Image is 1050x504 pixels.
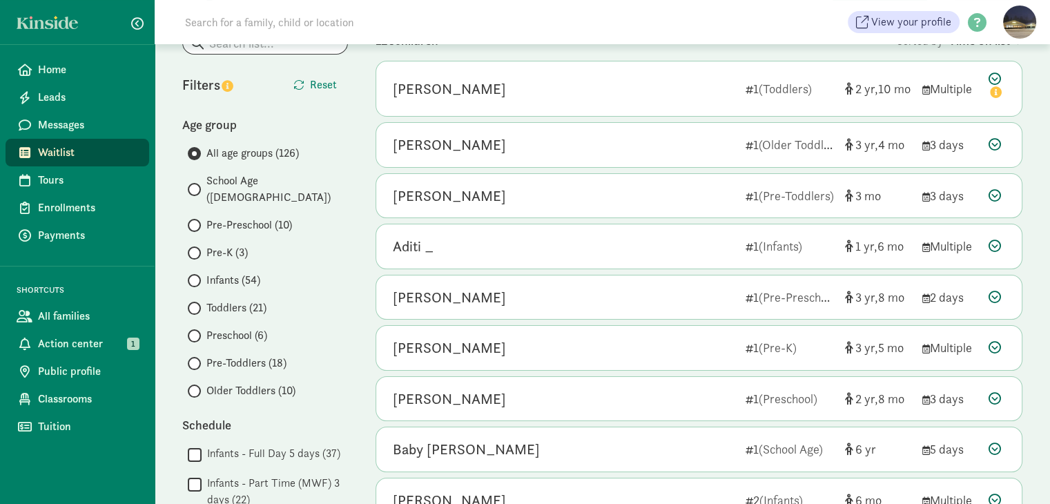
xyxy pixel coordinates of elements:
[393,134,506,156] div: Harley Hendricks
[6,56,149,84] a: Home
[177,8,564,36] input: Search for a family, child or location
[746,237,834,255] div: 1
[38,391,138,407] span: Classrooms
[206,300,266,316] span: Toddlers (21)
[759,137,844,153] span: (Older Toddlers)
[855,137,878,153] span: 3
[759,441,823,457] span: (School Age)
[206,272,260,289] span: Infants (54)
[878,81,911,97] span: 10
[6,302,149,330] a: All families
[855,391,878,407] span: 2
[6,358,149,385] a: Public profile
[310,77,337,93] span: Reset
[922,338,978,357] div: Multiple
[38,61,138,78] span: Home
[206,327,267,344] span: Preschool (6)
[845,237,911,255] div: [object Object]
[746,338,834,357] div: 1
[845,440,911,458] div: [object Object]
[282,71,348,99] button: Reset
[38,89,138,106] span: Leads
[848,11,960,33] a: View your profile
[922,135,978,154] div: 3 days
[206,173,348,206] span: School Age ([DEMOGRAPHIC_DATA])
[182,416,348,434] div: Schedule
[878,391,904,407] span: 8
[746,440,834,458] div: 1
[182,75,265,95] div: Filters
[393,287,506,309] div: Advi Ramesh
[38,172,138,188] span: Tours
[206,355,286,371] span: Pre-Toddlers (18)
[38,227,138,244] span: Payments
[393,337,506,359] div: Hazel S
[393,235,434,258] div: Aditi _
[878,137,904,153] span: 4
[202,445,340,462] label: Infants - Full Day 5 days (37)
[6,166,149,194] a: Tours
[38,200,138,216] span: Enrollments
[922,186,978,205] div: 3 days
[746,135,834,154] div: 1
[759,238,802,254] span: (Infants)
[393,438,540,461] div: Baby Mirkhani
[855,238,877,254] span: 1
[759,81,812,97] span: (Toddlers)
[878,289,904,305] span: 8
[855,441,876,457] span: 6
[877,238,904,254] span: 6
[38,363,138,380] span: Public profile
[6,222,149,249] a: Payments
[38,144,138,161] span: Waitlist
[206,382,295,399] span: Older Toddlers (10)
[845,389,911,408] div: [object Object]
[6,111,149,139] a: Messages
[922,389,978,408] div: 3 days
[206,217,292,233] span: Pre-Preschool (10)
[38,336,138,352] span: Action center
[6,385,149,413] a: Classrooms
[922,237,978,255] div: Multiple
[871,14,951,30] span: View your profile
[746,288,834,307] div: 1
[6,84,149,111] a: Leads
[759,289,840,305] span: (Pre-Preschool)
[38,308,138,324] span: All families
[855,289,878,305] span: 3
[206,244,248,261] span: Pre-K (3)
[845,186,911,205] div: [object Object]
[855,340,878,356] span: 3
[845,135,911,154] div: [object Object]
[127,338,139,350] span: 1
[393,388,506,410] div: Audrey Marfo
[6,413,149,440] a: Tuition
[759,340,797,356] span: (Pre-K)
[182,115,348,134] div: Age group
[206,145,299,162] span: All age groups (126)
[845,338,911,357] div: [object Object]
[759,391,817,407] span: (Preschool)
[759,188,834,204] span: (Pre-Toddlers)
[38,418,138,435] span: Tuition
[6,194,149,222] a: Enrollments
[855,81,878,97] span: 2
[922,79,978,98] div: Multiple
[393,78,506,100] div: Carson Edwards
[746,186,834,205] div: 1
[6,139,149,166] a: Waitlist
[6,330,149,358] a: Action center 1
[746,79,834,98] div: 1
[38,117,138,133] span: Messages
[393,185,506,207] div: Hayden Hendricks
[845,79,911,98] div: [object Object]
[878,340,904,356] span: 5
[922,288,978,307] div: 2 days
[845,288,911,307] div: [object Object]
[746,389,834,408] div: 1
[981,438,1050,504] iframe: Chat Widget
[922,440,978,458] div: 5 days
[855,188,881,204] span: 3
